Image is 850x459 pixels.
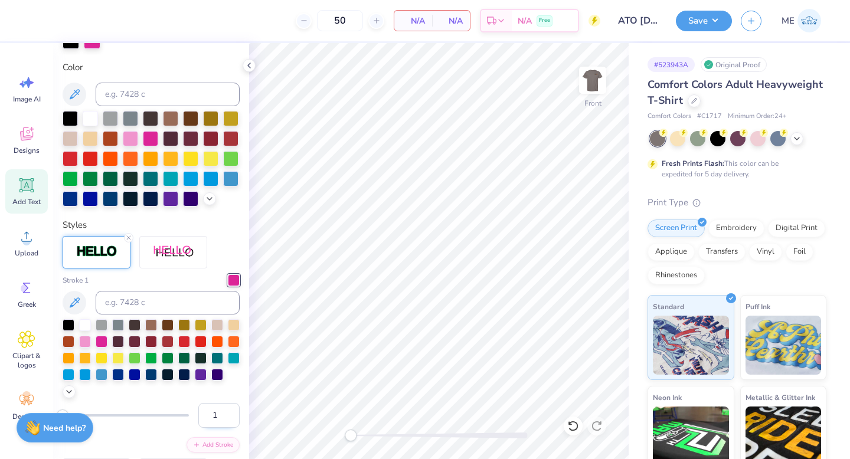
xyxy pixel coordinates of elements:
[697,112,722,122] span: # C1717
[776,9,826,32] a: ME
[345,430,357,441] div: Accessibility label
[676,11,732,31] button: Save
[708,219,764,237] div: Embroidery
[7,351,46,370] span: Clipart & logos
[648,219,705,237] div: Screen Print
[648,57,695,72] div: # 523943A
[653,391,682,404] span: Neon Ink
[13,94,41,104] span: Image AI
[18,300,36,309] span: Greek
[768,219,825,237] div: Digital Print
[14,146,40,155] span: Designs
[698,243,746,261] div: Transfers
[662,158,807,179] div: This color can be expedited for 5 day delivery.
[662,159,724,168] strong: Fresh Prints Flash:
[648,243,695,261] div: Applique
[653,316,729,375] img: Standard
[12,197,41,206] span: Add Text
[648,77,823,107] span: Comfort Colors Adult Heavyweight T-Shirt
[584,98,601,109] div: Front
[701,57,767,72] div: Original Proof
[187,437,240,453] button: Add Stroke
[581,68,604,92] img: Front
[15,248,38,258] span: Upload
[746,300,770,313] span: Puff Ink
[153,245,194,260] img: Shadow
[317,10,363,31] input: – –
[746,391,815,404] span: Metallic & Glitter Ink
[749,243,782,261] div: Vinyl
[518,15,532,27] span: N/A
[63,61,240,74] label: Color
[746,316,822,375] img: Puff Ink
[786,243,813,261] div: Foil
[96,83,240,106] input: e.g. 7428 c
[782,14,795,28] span: ME
[797,9,821,32] img: Maria Espena
[401,15,425,27] span: N/A
[728,112,787,122] span: Minimum Order: 24 +
[439,15,463,27] span: N/A
[63,275,89,286] label: Stroke 1
[648,267,705,284] div: Rhinestones
[12,412,41,421] span: Decorate
[539,17,550,25] span: Free
[43,422,86,434] strong: Need help?
[609,9,667,32] input: Untitled Design
[653,300,684,313] span: Standard
[57,409,68,421] div: Accessibility label
[648,112,691,122] span: Comfort Colors
[63,218,87,232] label: Styles
[96,291,240,314] input: e.g. 7428 c
[76,245,117,258] img: Stroke
[648,196,826,209] div: Print Type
